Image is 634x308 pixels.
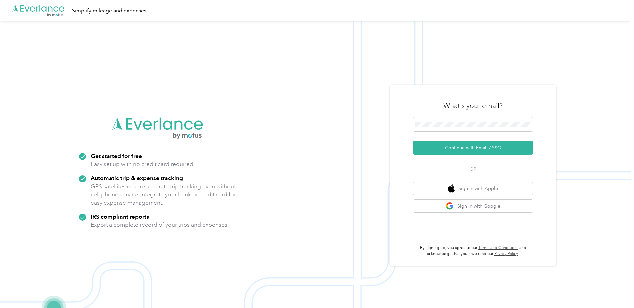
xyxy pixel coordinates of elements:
[446,202,454,210] img: google logo
[413,141,533,155] button: Continue with Email / SSO
[494,251,518,256] a: Privacy Policy
[91,160,193,168] p: Easy set up with no credit card required
[91,152,142,159] strong: Get started for free
[72,7,146,15] div: Simplify mileage and expenses
[91,221,229,229] p: Export a complete record of your trips and expenses.
[91,182,236,207] p: GPS satellites ensure accurate trip tracking even without cell phone service. Integrate your bank...
[413,182,533,195] button: apple logoSign in with Apple
[413,245,533,257] p: By signing up, you agree to our and acknowledge that you have read our .
[413,200,533,213] button: google logoSign in with Google
[478,245,518,250] a: Terms and Conditions
[91,213,149,220] strong: IRS compliant reports
[91,174,183,181] strong: Automatic trip & expense tracking
[461,166,485,173] span: OR
[448,184,455,193] img: apple logo
[443,101,503,110] h3: What's your email?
